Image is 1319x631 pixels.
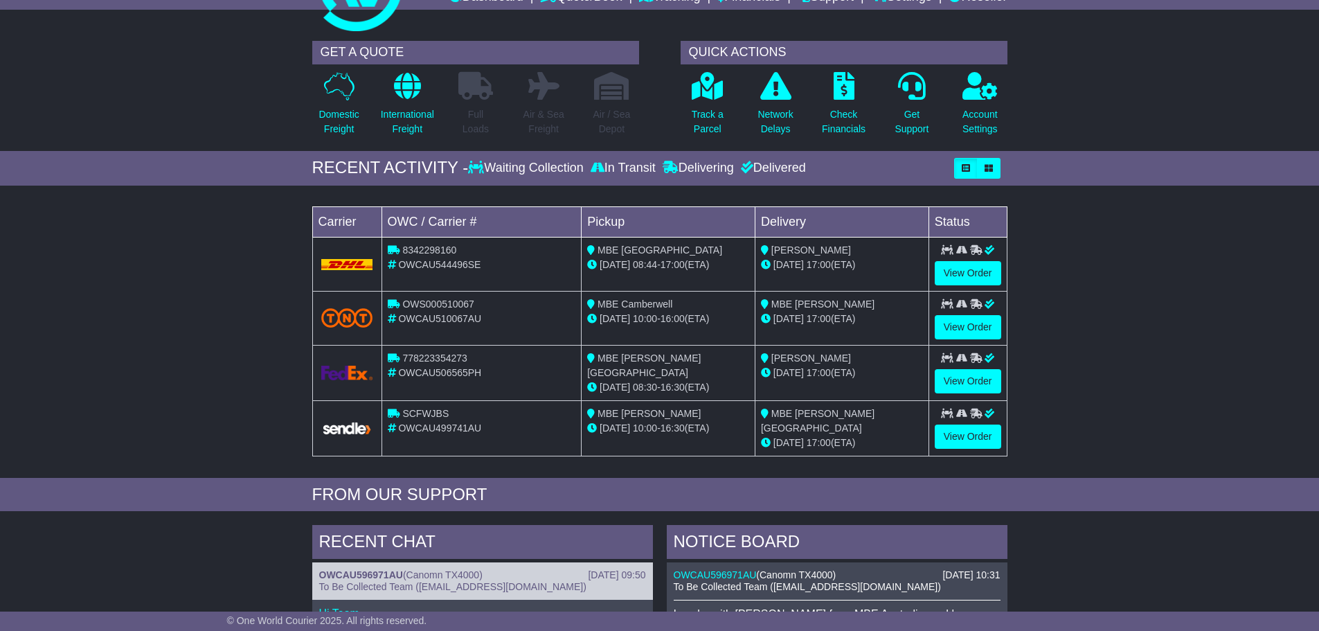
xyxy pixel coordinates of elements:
div: (ETA) [761,258,923,272]
p: Check Financials [822,107,865,136]
p: Air / Sea Depot [593,107,631,136]
span: MBE [PERSON_NAME][GEOGRAPHIC_DATA] [587,353,701,378]
span: [DATE] [600,423,630,434]
div: - (ETA) [587,421,749,436]
div: QUICK ACTIONS [681,41,1007,64]
td: Carrier [312,206,382,237]
span: 17:00 [661,259,685,270]
img: GetCarrierServiceLogo [321,421,373,436]
span: OWCAU544496SE [398,259,481,270]
a: View Order [935,315,1001,339]
span: [DATE] [773,367,804,378]
span: [DATE] [600,382,630,393]
a: InternationalFreight [380,71,435,144]
div: - (ETA) [587,380,749,395]
div: Waiting Collection [468,161,586,176]
div: NOTICE BOARD [667,525,1007,562]
img: DHL.png [321,259,373,270]
p: Domestic Freight [318,107,359,136]
td: Delivery [755,206,928,237]
img: TNT_Domestic.png [321,308,373,327]
span: MBE [PERSON_NAME] [598,408,701,419]
span: To Be Collected Team ([EMAIL_ADDRESS][DOMAIN_NAME]) [674,581,941,592]
span: 10:00 [633,423,657,434]
span: 16:00 [661,313,685,324]
span: [DATE] [773,313,804,324]
span: 10:00 [633,313,657,324]
span: 778223354273 [402,353,467,364]
a: CheckFinancials [821,71,866,144]
img: GetCarrierServiceLogo [321,366,373,380]
div: [DATE] 09:50 [588,569,645,581]
span: OWCAU506565PH [398,367,481,378]
span: OWCAU499741AU [398,423,481,434]
span: 08:44 [633,259,657,270]
span: 8342298160 [402,245,456,256]
span: To Be Collected Team ([EMAIL_ADDRESS][DOMAIN_NAME]) [319,581,586,592]
p: International Freight [381,107,434,136]
span: [DATE] [600,313,630,324]
span: © One World Courier 2025. All rights reserved. [227,615,427,626]
div: Delivered [737,161,806,176]
span: 08:30 [633,382,657,393]
a: OWCAU596971AU [319,569,403,580]
span: MBE Camberwell [598,299,672,310]
span: OWS000510067 [402,299,474,310]
div: RECENT ACTIVITY - [312,158,469,178]
td: Pickup [582,206,755,237]
a: View Order [935,425,1001,449]
div: ( ) [319,569,646,581]
p: Network Delays [757,107,793,136]
span: Canomn TX4000 [760,569,833,580]
a: AccountSettings [962,71,998,144]
p: Get Support [895,107,928,136]
p: Account Settings [962,107,998,136]
a: View Order [935,369,1001,393]
div: [DATE] 10:31 [942,569,1000,581]
span: 16:30 [661,382,685,393]
span: [PERSON_NAME] [771,245,851,256]
a: Track aParcel [691,71,724,144]
div: - (ETA) [587,258,749,272]
div: - (ETA) [587,312,749,326]
td: OWC / Carrier # [382,206,582,237]
a: View Order [935,261,1001,285]
div: (ETA) [761,366,923,380]
span: OWCAU510067AU [398,313,481,324]
span: Canomn TX4000 [406,569,480,580]
p: Track a Parcel [692,107,724,136]
span: SCFWJBS [402,408,449,419]
span: MBE [PERSON_NAME][GEOGRAPHIC_DATA] [761,408,874,434]
a: GetSupport [894,71,929,144]
div: Delivering [659,161,737,176]
span: 17:00 [807,313,831,324]
span: [DATE] [773,259,804,270]
a: DomesticFreight [318,71,359,144]
div: GET A QUOTE [312,41,639,64]
span: 16:30 [661,423,685,434]
span: 17:00 [807,437,831,448]
span: [DATE] [600,259,630,270]
div: RECENT CHAT [312,525,653,562]
div: In Transit [587,161,659,176]
span: [DATE] [773,437,804,448]
div: (ETA) [761,436,923,450]
p: Air & Sea Freight [523,107,564,136]
span: [PERSON_NAME] [771,353,851,364]
div: FROM OUR SUPPORT [312,485,1007,505]
a: OWCAU596971AU [674,569,757,580]
span: 17:00 [807,259,831,270]
p: Full Loads [458,107,493,136]
a: NetworkDelays [757,71,793,144]
div: ( ) [674,569,1001,581]
td: Status [928,206,1007,237]
div: (ETA) [761,312,923,326]
span: MBE [PERSON_NAME] [771,299,874,310]
span: 17:00 [807,367,831,378]
span: MBE [GEOGRAPHIC_DATA] [598,245,722,256]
